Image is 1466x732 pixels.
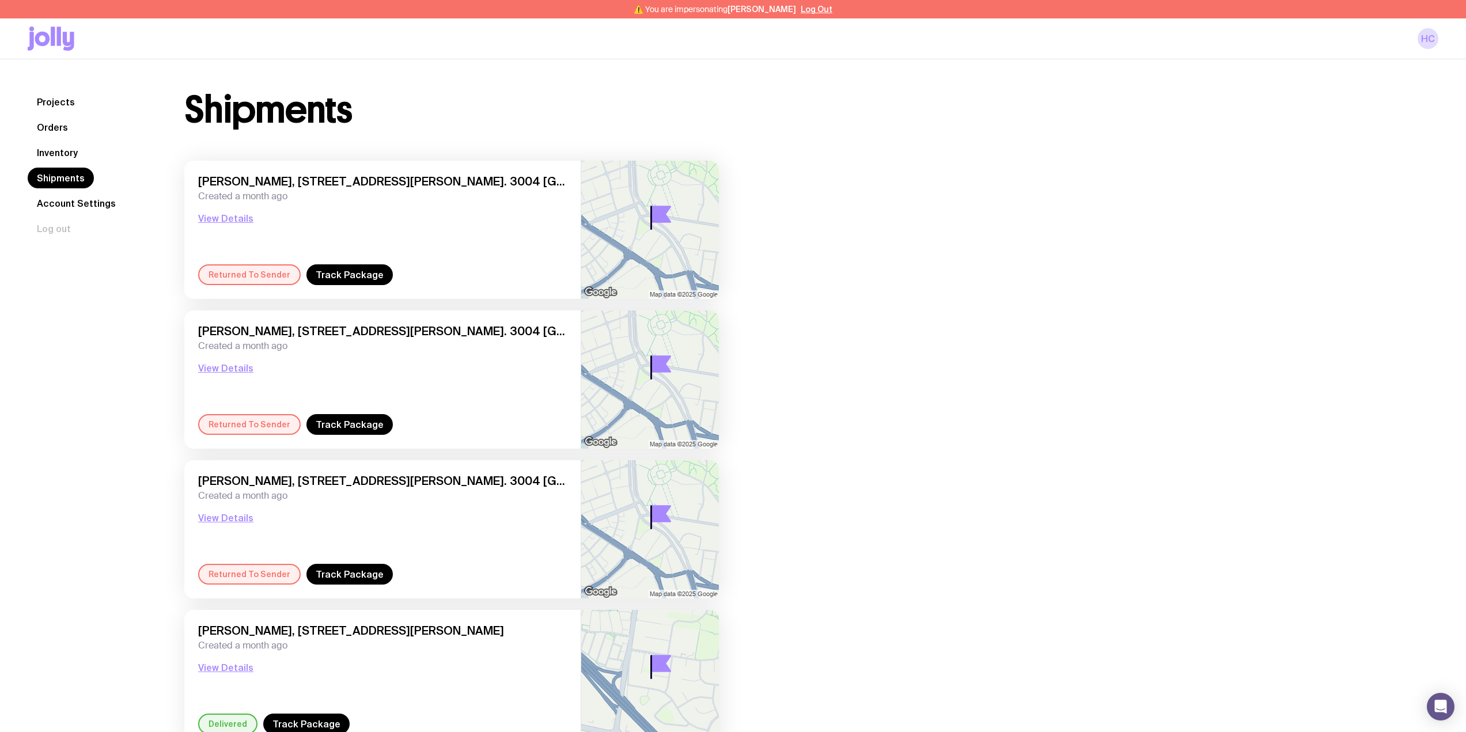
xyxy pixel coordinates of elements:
span: [PERSON_NAME], [STREET_ADDRESS][PERSON_NAME] [198,624,567,638]
button: View Details [198,511,253,525]
div: Returned To Sender [198,264,301,285]
button: View Details [198,361,253,375]
span: [PERSON_NAME], [STREET_ADDRESS][PERSON_NAME]. 3004 [GEOGRAPHIC_DATA], [GEOGRAPHIC_DATA] [198,474,567,488]
span: [PERSON_NAME], [STREET_ADDRESS][PERSON_NAME]. 3004 [GEOGRAPHIC_DATA], [GEOGRAPHIC_DATA] [198,175,567,188]
div: Returned To Sender [198,414,301,435]
a: HC [1418,28,1438,49]
a: Projects [28,92,84,112]
span: [PERSON_NAME] [728,5,796,14]
h1: Shipments [184,92,352,128]
span: Created a month ago [198,490,567,502]
button: Log out [28,218,80,239]
a: Track Package [306,264,393,285]
a: Orders [28,117,77,138]
span: [PERSON_NAME], [STREET_ADDRESS][PERSON_NAME]. 3004 [GEOGRAPHIC_DATA], [GEOGRAPHIC_DATA] [198,324,567,338]
div: Returned To Sender [198,564,301,585]
span: Created a month ago [198,340,567,352]
button: View Details [198,661,253,674]
a: Inventory [28,142,87,163]
a: Track Package [306,414,393,435]
span: Created a month ago [198,191,567,202]
img: staticmap [581,310,719,449]
img: staticmap [581,460,719,598]
a: Account Settings [28,193,125,214]
span: Created a month ago [198,640,567,651]
button: Log Out [801,5,832,14]
button: View Details [198,211,253,225]
span: ⚠️ You are impersonating [634,5,796,14]
img: staticmap [581,161,719,299]
a: Track Package [306,564,393,585]
div: Open Intercom Messenger [1427,693,1454,720]
a: Shipments [28,168,94,188]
